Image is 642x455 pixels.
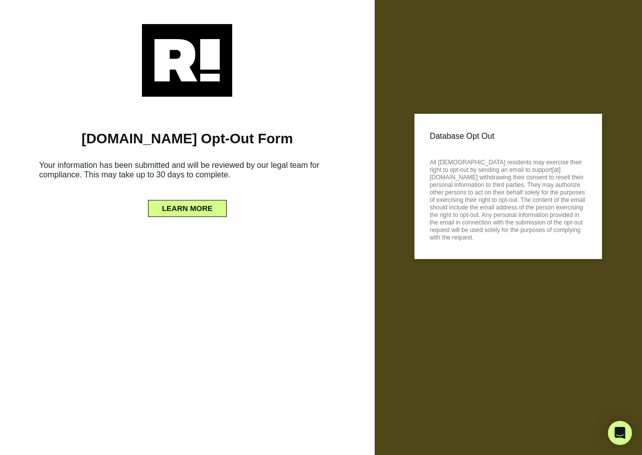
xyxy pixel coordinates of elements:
div: Open Intercom Messenger [608,421,632,445]
p: Database Opt Out [430,129,587,144]
button: LEARN MORE [148,200,227,217]
h1: [DOMAIN_NAME] Opt-Out Form [15,130,360,147]
p: All [DEMOGRAPHIC_DATA] residents may exercise their right to opt-out by sending an email to suppo... [430,156,587,242]
a: LEARN MORE [148,201,227,209]
img: Retention.com [142,24,232,97]
h6: Your information has been submitted and will be reviewed by our legal team for compliance. This m... [15,156,360,187]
